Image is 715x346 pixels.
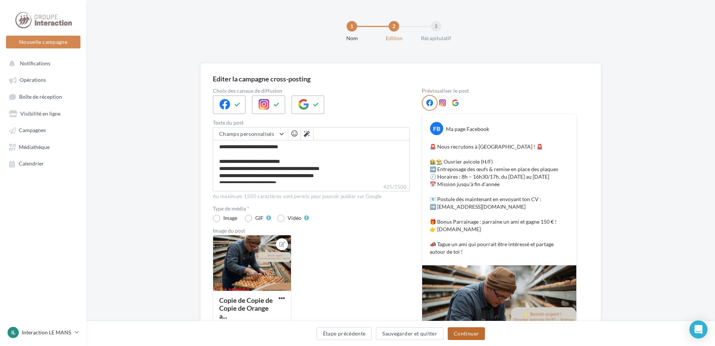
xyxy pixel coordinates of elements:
div: Prévisualiser le post [422,88,577,93]
div: Image du post [213,228,410,233]
span: Calendrier [19,161,44,167]
label: Choix des canaux de diffusion [213,88,410,93]
div: 2 [389,21,399,32]
button: Champs personnalisés [213,128,288,140]
span: Notifications [20,60,50,66]
span: Campagnes [19,127,46,134]
span: Médiathèque [19,144,50,150]
div: Récapitulatif [412,35,460,42]
div: 1 [347,21,357,32]
a: Opérations [5,73,82,86]
div: Vidéo [288,215,301,221]
div: Au maximum 1500 caractères sont permis pour pouvoir publier sur Google [213,193,410,200]
button: Nouvelle campagne [6,36,80,48]
div: Copie de Copie de Copie de Orange a... [219,296,273,320]
a: Calendrier [5,156,82,170]
label: 425/1500 [213,183,410,191]
a: Boîte de réception [5,90,82,104]
span: Opérations [20,77,46,83]
button: Étape précédente [317,327,372,340]
a: Visibilité en ligne [5,107,82,120]
div: Ma page Facebook [446,125,489,133]
label: Texte du post [213,120,410,125]
div: 3 [431,21,441,32]
span: Boîte de réception [19,93,62,100]
p: 🚨 Nous recrutons à [GEOGRAPHIC_DATA] ! 🚨 👩‍🌾👨‍🌾 Ouvrier avicole (H/F) ➡️ Entreposage des œufs & r... [430,143,569,256]
div: GIF [255,215,264,221]
button: Notifications [5,56,79,70]
span: Visibilité en ligne [20,110,61,117]
button: Continuer [448,327,485,340]
div: Nom [328,35,376,42]
div: FB [430,122,443,135]
div: Image [223,215,237,221]
span: IL [11,329,15,336]
a: IL Interaction LE MANS [6,325,80,340]
div: Edition [370,35,418,42]
div: Open Intercom Messenger [689,320,707,338]
div: Editer la campagne cross-posting [213,75,311,82]
label: Type de média * [213,206,410,211]
button: Sauvegarder et quitter [376,327,444,340]
a: Médiathèque [5,140,82,153]
a: Campagnes [5,123,82,137]
p: Interaction LE MANS [22,329,72,336]
span: Champs personnalisés [219,131,274,137]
